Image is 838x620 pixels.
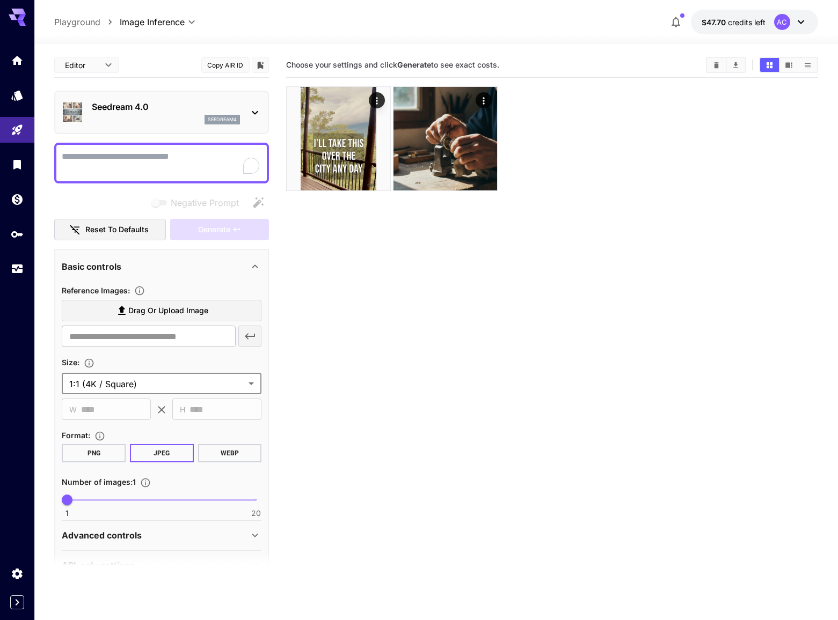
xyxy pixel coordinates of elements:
[707,58,726,72] button: Clear All
[798,58,817,72] button: Show media in list view
[779,58,798,72] button: Show media in video view
[62,522,261,548] div: Advanced controls
[69,403,77,416] span: W
[198,444,262,462] button: WEBP
[476,92,492,108] div: Actions
[92,100,240,113] p: Seedream 4.0
[256,58,265,71] button: Add to library
[130,444,194,462] button: JPEG
[11,123,24,137] div: Playground
[760,58,779,72] button: Show media in grid view
[62,96,261,129] div: Seedream 4.0seedream4
[208,116,237,123] p: seedream4
[180,403,185,416] span: H
[62,529,142,542] p: Advanced controls
[11,262,24,276] div: Usage
[286,60,499,69] span: Choose your settings and click to see exact costs.
[702,18,728,27] span: $47.70
[702,17,766,28] div: $47.69599
[11,158,24,171] div: Library
[54,16,100,28] a: Playground
[759,57,818,73] div: Show media in grid viewShow media in video viewShow media in list view
[397,60,431,69] b: Generate
[11,567,24,580] div: Settings
[62,150,261,176] textarea: To enrich screen reader interactions, please activate Accessibility in Grammarly extension settings
[171,196,239,209] span: Negative Prompt
[287,87,390,190] img: 2Q==
[201,57,250,73] button: Copy AIR ID
[774,14,790,30] div: AC
[726,58,745,72] button: Download All
[79,358,99,368] button: Adjust the dimensions of the generated image by specifying its width and height in pixels, or sel...
[11,54,24,67] div: Home
[54,16,120,28] nav: breadcrumb
[369,92,385,108] div: Actions
[128,304,208,318] span: Drag or upload image
[62,300,261,322] label: Drag or upload image
[62,444,126,462] button: PNG
[11,193,24,206] div: Wallet
[691,10,818,34] button: $47.69599AC
[149,196,247,209] span: Negative prompts are not compatible with the selected model.
[90,431,110,441] button: Choose the file format for the output image.
[251,508,261,519] span: 20
[62,286,130,295] span: Reference Images :
[65,60,98,71] span: Editor
[120,16,185,28] span: Image Inference
[394,87,497,190] img: Z
[65,508,69,519] span: 1
[62,431,90,440] span: Format :
[11,88,24,102] div: Models
[11,227,24,241] div: API Keys
[130,285,149,296] button: Upload a reference image to guide the result. This is needed for Image-to-Image or Inpainting. Su...
[706,57,746,73] div: Clear AllDownload All
[10,595,24,609] button: Expand sidebar
[62,477,136,486] span: Number of images : 1
[62,260,121,273] p: Basic controls
[69,378,244,390] span: 1:1 (4K / Square)
[62,254,261,279] div: Basic controls
[62,358,79,367] span: Size :
[728,18,766,27] span: credits left
[136,477,155,488] button: Specify how many images to generate in a single request. Each image generation will be charged se...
